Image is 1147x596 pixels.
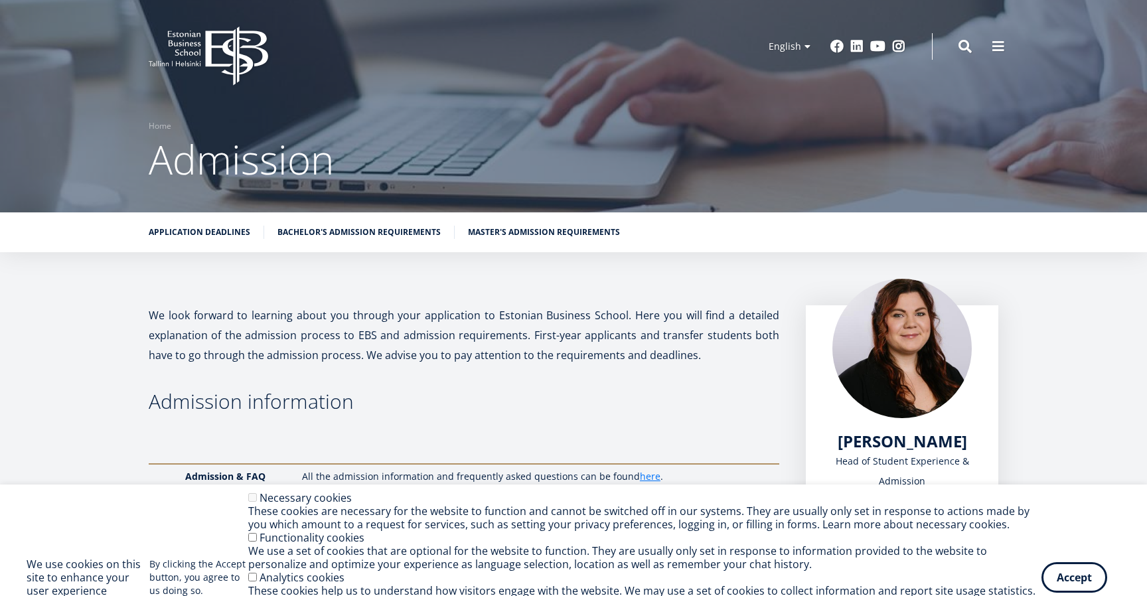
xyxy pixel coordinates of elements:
a: [PERSON_NAME] [838,431,967,451]
div: We use a set of cookies that are optional for the website to function. They are usually only set ... [248,544,1041,571]
h3: Admission information [149,392,779,411]
span: [PERSON_NAME] [838,430,967,452]
button: Accept [1041,562,1107,593]
strong: Admission & FAQ [185,470,266,483]
a: Instagram [892,40,905,53]
a: here [640,470,660,483]
a: Youtube [870,40,885,53]
a: Master's admission requirements [468,226,620,239]
label: Analytics cookies [260,570,344,585]
label: Necessary cookies [260,490,352,505]
a: Linkedin [850,40,864,53]
div: These cookies are necessary for the website to function and cannot be switched off in our systems... [248,504,1041,531]
label: Functionality cookies [260,530,364,545]
a: Home [149,119,171,133]
span: Admission [149,132,334,186]
a: Facebook [830,40,844,53]
a: Application deadlines [149,226,250,239]
div: Head of Student Experience & Admission [832,451,972,491]
td: All the admission information and frequently asked questions can be found . [295,464,779,490]
img: liina reimann [832,279,972,418]
a: Bachelor's admission requirements [277,226,441,239]
p: We look forward to learning about you through your application to Estonian Business School. Here ... [149,305,779,365]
